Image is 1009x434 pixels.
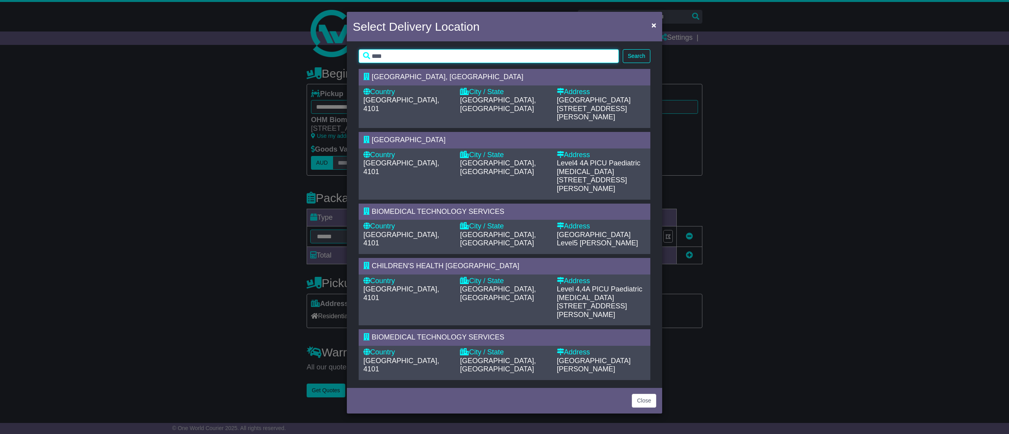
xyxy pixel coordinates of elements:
[460,88,549,96] div: City / State
[652,20,656,30] span: ×
[632,394,656,408] button: Close
[648,17,660,33] button: Close
[557,302,627,319] span: [STREET_ADDRESS][PERSON_NAME]
[363,88,452,96] div: Country
[372,73,523,81] span: [GEOGRAPHIC_DATA], [GEOGRAPHIC_DATA]
[353,18,480,35] h4: Select Delivery Location
[460,277,549,286] div: City / State
[557,348,646,357] div: Address
[460,222,549,231] div: City / State
[363,357,439,373] span: [GEOGRAPHIC_DATA], 4101
[460,285,536,302] span: [GEOGRAPHIC_DATA], [GEOGRAPHIC_DATA]
[460,348,549,357] div: City / State
[460,357,536,373] span: [GEOGRAPHIC_DATA], [GEOGRAPHIC_DATA]
[557,239,638,247] span: Level5 [PERSON_NAME]
[557,105,627,121] span: [STREET_ADDRESS][PERSON_NAME]
[623,49,650,63] button: Search
[363,285,439,302] span: [GEOGRAPHIC_DATA], 4101
[557,96,631,104] span: [GEOGRAPHIC_DATA]
[363,96,439,113] span: [GEOGRAPHIC_DATA], 4101
[557,357,631,365] span: [GEOGRAPHIC_DATA]
[557,277,646,286] div: Address
[557,285,642,302] span: Level 4,4A PICU Paediatric [MEDICAL_DATA]
[363,231,439,247] span: [GEOGRAPHIC_DATA], 4101
[557,168,627,193] span: [MEDICAL_DATA] [STREET_ADDRESS][PERSON_NAME]
[557,159,640,167] span: Level4 4A PICU Paediatric
[372,208,504,215] span: BIOMEDICAL TECHNOLOGY SERVICES
[363,151,452,160] div: Country
[557,151,646,160] div: Address
[363,348,452,357] div: Country
[363,222,452,231] div: Country
[557,231,631,239] span: [GEOGRAPHIC_DATA]
[460,96,536,113] span: [GEOGRAPHIC_DATA], [GEOGRAPHIC_DATA]
[372,262,519,270] span: CHILDREN'S HEALTH [GEOGRAPHIC_DATA]
[363,277,452,286] div: Country
[557,222,646,231] div: Address
[557,365,615,373] span: [PERSON_NAME]
[372,333,504,341] span: BIOMEDICAL TECHNOLOGY SERVICES
[460,151,549,160] div: City / State
[557,88,646,96] div: Address
[372,136,445,144] span: [GEOGRAPHIC_DATA]
[460,231,536,247] span: [GEOGRAPHIC_DATA], [GEOGRAPHIC_DATA]
[363,159,439,176] span: [GEOGRAPHIC_DATA], 4101
[460,159,536,176] span: [GEOGRAPHIC_DATA], [GEOGRAPHIC_DATA]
